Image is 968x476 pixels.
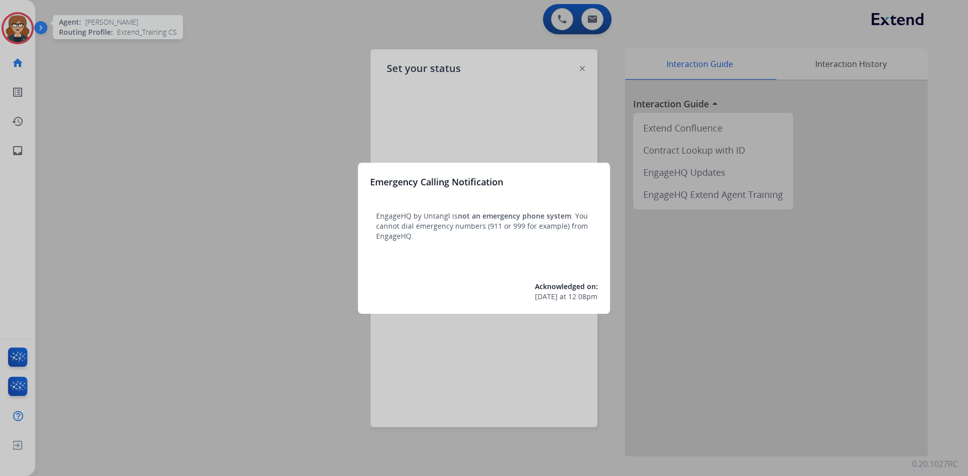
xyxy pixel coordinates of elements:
[535,292,558,302] span: [DATE]
[568,292,597,302] span: 12:08pm
[535,292,598,302] div: at
[535,282,598,291] span: Acknowledged on:
[912,458,958,470] p: 0.20.1027RC
[370,175,503,189] h3: Emergency Calling Notification
[376,211,592,241] p: EngageHQ by Untangl is . You cannot dial emergency numbers (911 or 999 for example) from EngageHQ.
[458,211,571,221] span: not an emergency phone system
